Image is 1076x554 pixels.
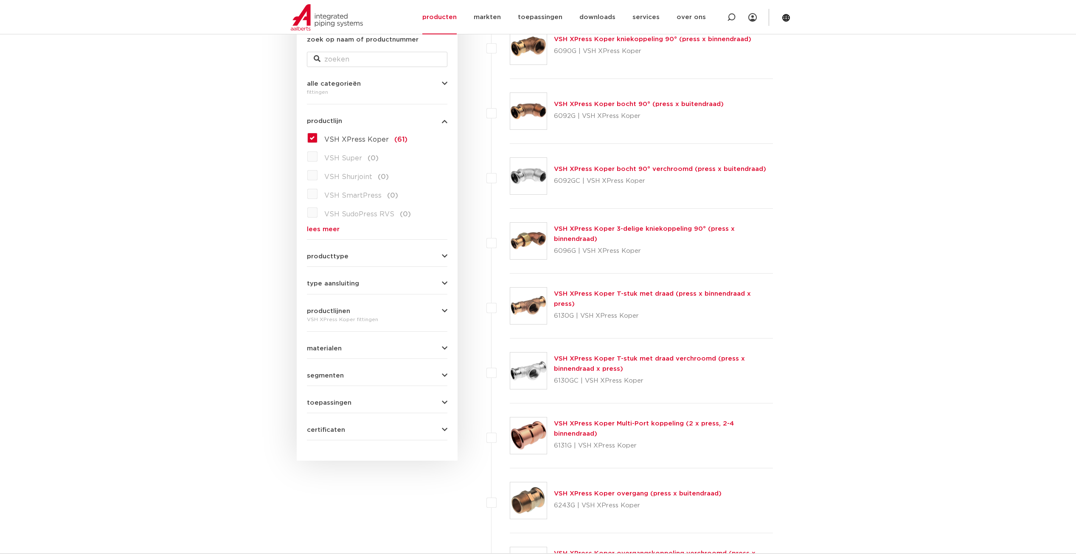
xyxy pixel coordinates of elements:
[307,314,447,325] div: VSH XPress Koper fittingen
[554,490,722,497] a: VSH XPress Koper overgang (press x buitendraad)
[307,280,447,287] button: type aansluiting
[307,308,447,314] button: productlijnen
[400,211,411,218] span: (0)
[307,427,345,433] span: certificaten
[368,155,379,162] span: (0)
[510,223,547,259] img: Thumbnail for VSH XPress Koper 3-delige kniekoppeling 90° (press x binnendraad)
[554,166,766,172] a: VSH XPress Koper bocht 90° verchroomd (press x buitendraad)
[554,226,735,242] a: VSH XPress Koper 3-delige kniekoppeling 90° (press x binnendraad)
[510,482,547,519] img: Thumbnail for VSH XPress Koper overgang (press x buitendraad)
[554,291,751,307] a: VSH XPress Koper T-stuk met draad (press x binnendraad x press)
[554,101,724,107] a: VSH XPress Koper bocht 90° (press x buitendraad)
[307,372,344,379] span: segmenten
[324,155,362,162] span: VSH Super
[554,374,773,388] p: 6130GC | VSH XPress Koper
[554,244,773,258] p: 6096G | VSH XPress Koper
[307,118,342,124] span: productlijn
[307,52,447,67] input: zoeken
[554,109,724,123] p: 6092G | VSH XPress Koper
[554,45,751,58] p: 6090G | VSH XPress Koper
[324,136,389,143] span: VSH XPress Koper
[307,87,447,97] div: fittingen
[378,173,389,180] span: (0)
[324,211,394,218] span: VSH SudoPress RVS
[307,400,351,406] span: toepassingen
[307,400,447,406] button: toepassingen
[554,499,722,512] p: 6243G | VSH XPress Koper
[307,253,348,260] span: producttype
[510,288,547,324] img: Thumbnail for VSH XPress Koper T-stuk met draad (press x binnendraad x press)
[307,253,447,260] button: producttype
[510,417,547,454] img: Thumbnail for VSH XPress Koper Multi-Port koppeling (2 x press, 2-4 binnendraad)
[324,192,382,199] span: VSH SmartPress
[307,372,447,379] button: segmenten
[307,427,447,433] button: certificaten
[324,173,372,180] span: VSH Shurjoint
[307,345,447,352] button: materialen
[510,28,547,64] img: Thumbnail for VSH XPress Koper kniekoppeling 90° (press x binnendraad)
[554,174,766,188] p: 6092GC | VSH XPress Koper
[394,136,407,143] span: (61)
[387,192,398,199] span: (0)
[510,353,547,389] img: Thumbnail for VSH XPress Koper T-stuk met draad verchroomd (press x binnendraad x press)
[554,439,773,453] p: 6131G | VSH XPress Koper
[307,81,447,87] button: alle categorieën
[510,93,547,129] img: Thumbnail for VSH XPress Koper bocht 90° (press x buitendraad)
[307,308,350,314] span: productlijnen
[307,345,342,352] span: materialen
[554,355,745,372] a: VSH XPress Koper T-stuk met draad verchroomd (press x binnendraad x press)
[307,81,361,87] span: alle categorieën
[554,309,773,323] p: 6130G | VSH XPress Koper
[554,420,734,437] a: VSH XPress Koper Multi-Port koppeling (2 x press, 2-4 binnendraad)
[307,226,447,232] a: lees meer
[510,158,547,194] img: Thumbnail for VSH XPress Koper bocht 90° verchroomd (press x buitendraad)
[307,35,419,45] label: zoek op naam of productnummer
[307,280,359,287] span: type aansluiting
[554,36,751,42] a: VSH XPress Koper kniekoppeling 90° (press x binnendraad)
[307,118,447,124] button: productlijn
